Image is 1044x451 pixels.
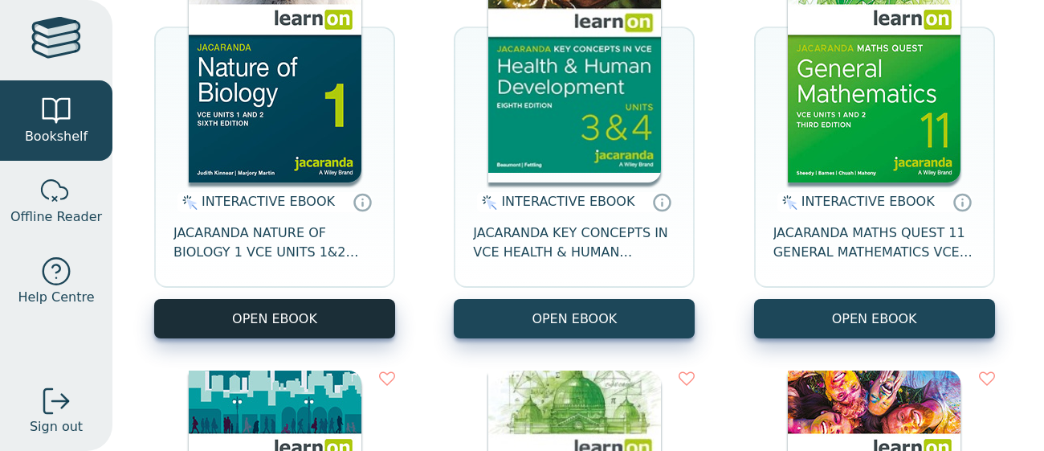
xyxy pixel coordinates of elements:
img: interactive.svg [777,193,797,212]
span: INTERACTIVE EBOOK [501,194,634,209]
span: INTERACTIVE EBOOK [801,194,935,209]
button: OPEN EBOOK [454,299,695,338]
span: Bookshelf [25,127,88,146]
a: Interactive eBooks are accessed online via the publisher’s portal. They contain interactive resou... [353,192,372,211]
span: JACARANDA KEY CONCEPTS IN VCE HEALTH & HUMAN DEVELOPMENT UNITS 3&4 LEARNON EBOOK 8E [473,223,675,262]
button: OPEN EBOOK [754,299,995,338]
span: Sign out [30,417,83,437]
span: JACARANDA NATURE OF BIOLOGY 1 VCE UNITS 1&2 LEARNON 6E (INCL STUDYON) EBOOK [173,223,376,262]
button: OPEN EBOOK [154,299,395,338]
span: INTERACTIVE EBOOK [202,194,335,209]
img: interactive.svg [477,193,497,212]
img: interactive.svg [177,193,198,212]
span: Offline Reader [10,207,102,227]
a: Interactive eBooks are accessed online via the publisher’s portal. They contain interactive resou... [952,192,972,211]
a: Interactive eBooks are accessed online via the publisher’s portal. They contain interactive resou... [652,192,671,211]
span: JACARANDA MATHS QUEST 11 GENERAL MATHEMATICS VCE UNITS 1&2 3E LEARNON [773,223,976,262]
span: Help Centre [18,288,94,307]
